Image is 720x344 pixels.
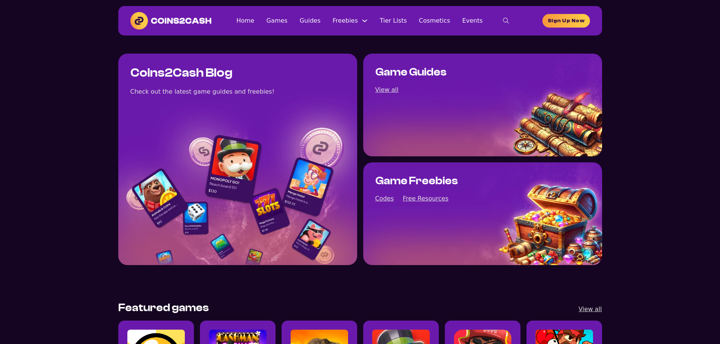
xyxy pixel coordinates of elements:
[419,15,450,26] a: Cosmetics
[118,301,209,315] h2: Featured games
[403,193,449,204] a: View all posts about free resources
[266,15,288,26] a: Games
[579,304,602,314] a: View all games
[362,18,368,24] button: Freebies Sub menu
[130,12,212,29] img: Coins2Cash Logo
[375,174,458,188] h2: Game Freebies
[130,66,232,80] h1: Coins2Cash Blog
[380,15,407,26] a: Tier Lists
[375,66,447,79] h2: Game Guides
[542,14,590,28] a: homepage
[130,86,275,97] div: Check out the latest game guides and freebies!
[333,15,358,26] a: Freebies
[375,193,394,204] a: View all game codes
[236,15,254,26] a: Home
[495,13,517,28] button: toggle search
[300,15,321,26] a: Guides
[375,85,399,95] a: View all game guides
[462,15,483,26] a: Events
